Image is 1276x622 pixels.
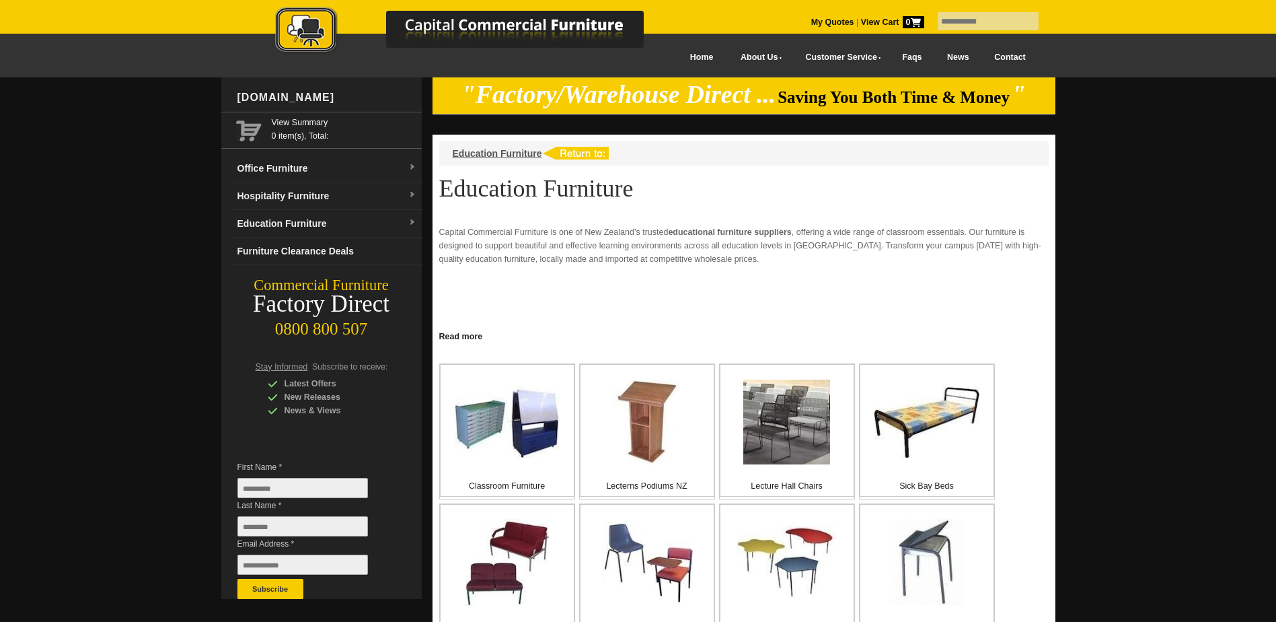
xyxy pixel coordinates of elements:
em: " [1012,81,1026,108]
input: First Name * [237,478,368,498]
div: Latest Offers [268,377,396,390]
p: Classroom Furniture [441,479,574,493]
input: Email Address * [237,555,368,575]
a: Lecture Hall Chairs Lecture Hall Chairs [719,364,855,499]
a: Education Furnituredropdown [232,210,422,238]
img: Classroom Furniture [455,386,559,458]
a: My Quotes [811,18,854,27]
a: Faqs [890,42,935,73]
img: Student Chairs Study Chair [601,522,693,602]
img: Student Desks [737,525,836,600]
em: "Factory/Warehouse Direct ... [461,81,776,108]
p: Lecture Hall Chairs [720,479,854,493]
span: Email Address * [237,537,388,551]
span: First Name * [237,460,388,474]
a: Lecterns Podiums NZ Lecterns Podiums NZ [579,364,715,499]
a: Hospitality Furnituredropdown [232,182,422,210]
p: Sick Bay Beds [860,479,993,493]
p: Lecterns Podiums NZ [580,479,714,493]
a: Sick Bay Beds Sick Bay Beds [859,364,995,499]
img: dropdown [408,191,416,199]
img: Capital Commercial Furniture Logo [238,7,709,56]
a: Click to read more [433,326,1055,343]
img: Study Desks [884,519,970,605]
a: Capital Commercial Furniture Logo [238,7,709,60]
span: Stay Informed [256,362,308,372]
div: Commercial Furniture [221,276,422,295]
div: New Releases [268,390,396,404]
strong: View Cart [861,18,924,27]
a: Office Furnituredropdown [232,155,422,182]
img: dropdown [408,219,416,227]
a: View Summary [272,116,416,129]
div: Factory Direct [221,295,422,314]
div: News & Views [268,404,396,417]
button: Subscribe [237,579,303,599]
span: 0 [903,16,924,28]
a: Education Furniture [453,148,542,159]
a: About Us [726,42,790,73]
span: Subscribe to receive: [312,362,387,372]
img: return to [542,147,609,160]
a: View Cart0 [858,18,924,27]
a: Furniture Clearance Deals [232,238,422,265]
img: Lecterns Podiums NZ [603,380,691,464]
p: Capital Commercial Furniture is one of New Zealand’s trusted , offering a wide range of classroom... [439,226,1049,266]
span: 0 item(s), Total: [272,116,416,141]
img: Lecture Hall Chairs [743,380,830,464]
a: Contact [981,42,1038,73]
img: dropdown [408,164,416,172]
a: Classroom Furniture Classroom Furniture [439,364,575,499]
a: Customer Service [790,42,889,73]
input: Last Name * [237,516,368,537]
img: Staffroom Seating [465,519,550,606]
div: [DOMAIN_NAME] [232,77,422,118]
span: Last Name * [237,499,388,512]
div: 0800 800 507 [221,313,422,339]
span: Saving You Both Time & Money [778,88,1010,106]
img: Sick Bay Beds [874,387,979,458]
h1: Education Furniture [439,176,1049,201]
a: News [934,42,981,73]
h2: Quality Furniture for Schools and Campuses [439,325,1049,345]
strong: educational furniture suppliers [668,228,791,237]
